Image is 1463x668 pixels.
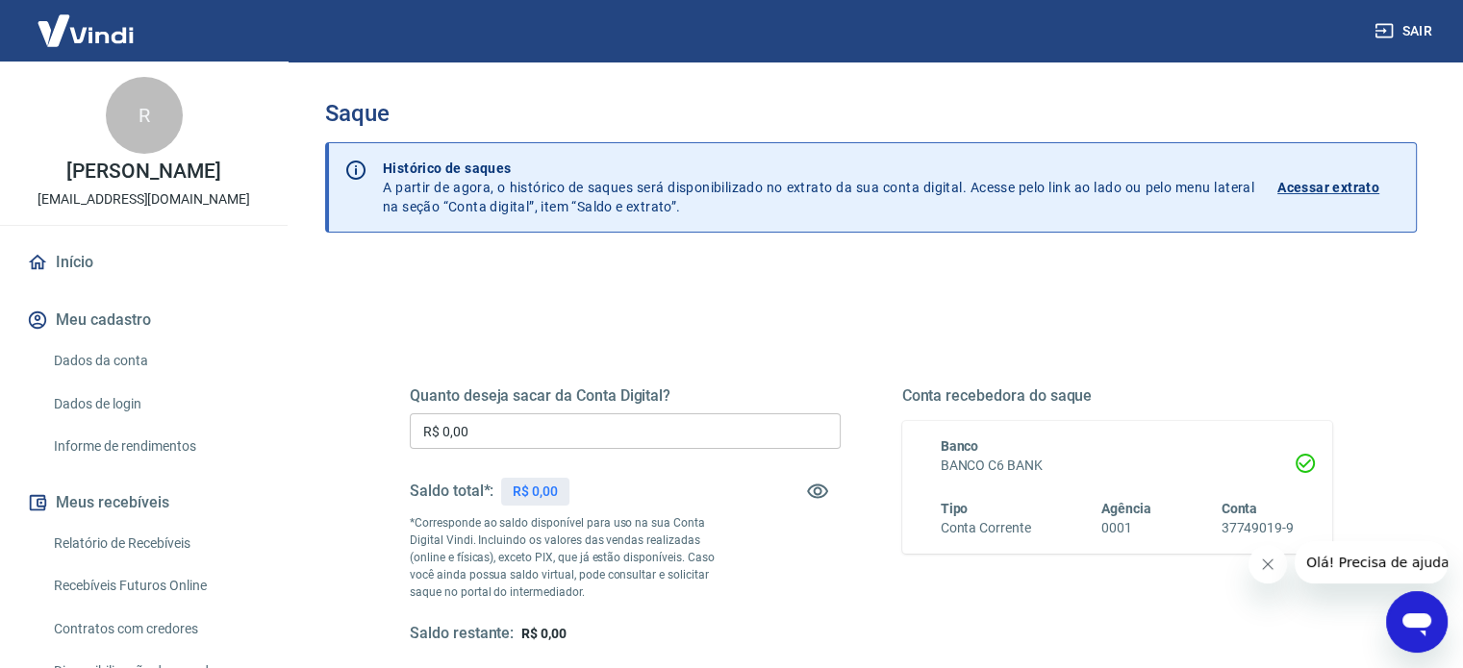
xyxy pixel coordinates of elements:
[46,384,265,424] a: Dados de login
[1249,545,1287,583] iframe: Fechar mensagem
[902,386,1333,406] h5: Conta recebedora do saque
[383,159,1254,178] p: Histórico de saques
[941,438,979,454] span: Banco
[410,482,493,501] h5: Saldo total*:
[46,609,265,649] a: Contratos com credores
[46,524,265,563] a: Relatório de Recebíveis
[1371,13,1440,49] button: Sair
[325,100,1417,127] h3: Saque
[513,482,558,502] p: R$ 0,00
[1277,178,1379,197] p: Acessar extrato
[383,159,1254,216] p: A partir de agora, o histórico de saques será disponibilizado no extrato da sua conta digital. Ac...
[46,566,265,606] a: Recebíveis Futuros Online
[1101,501,1151,516] span: Agência
[410,386,841,406] h5: Quanto deseja sacar da Conta Digital?
[410,624,514,644] h5: Saldo restante:
[38,189,250,210] p: [EMAIL_ADDRESS][DOMAIN_NAME]
[1277,159,1400,216] a: Acessar extrato
[941,456,1295,476] h6: BANCO C6 BANK
[23,241,265,284] a: Início
[521,626,567,641] span: R$ 0,00
[1221,501,1257,516] span: Conta
[66,161,220,182] p: [PERSON_NAME]
[23,1,148,60] img: Vindi
[106,77,183,154] div: R
[410,514,733,601] p: *Corresponde ao saldo disponível para uso na sua Conta Digital Vindi. Incluindo os valores das ve...
[1221,518,1294,538] h6: 37749019-9
[23,482,265,524] button: Meus recebíveis
[1101,518,1151,538] h6: 0001
[941,518,1031,538] h6: Conta Corrente
[1386,591,1448,653] iframe: Botão para abrir a janela de mensagens
[12,13,162,29] span: Olá! Precisa de ajuda?
[941,501,969,516] span: Tipo
[46,341,265,381] a: Dados da conta
[23,299,265,341] button: Meu cadastro
[1295,541,1448,583] iframe: Mensagem da empresa
[46,427,265,466] a: Informe de rendimentos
